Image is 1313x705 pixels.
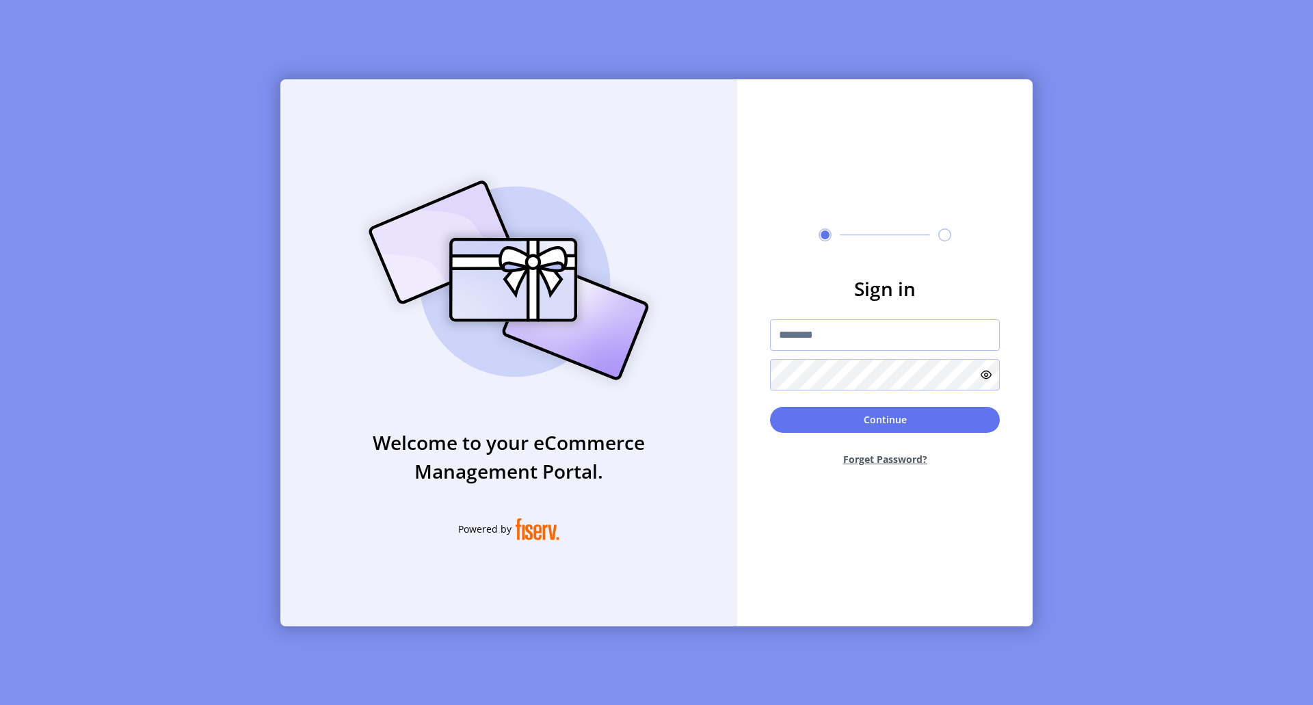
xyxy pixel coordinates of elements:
[458,522,512,536] span: Powered by
[280,428,737,485] h3: Welcome to your eCommerce Management Portal.
[348,165,669,395] img: card_Illustration.svg
[770,274,1000,303] h3: Sign in
[770,441,1000,477] button: Forget Password?
[770,407,1000,433] button: Continue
